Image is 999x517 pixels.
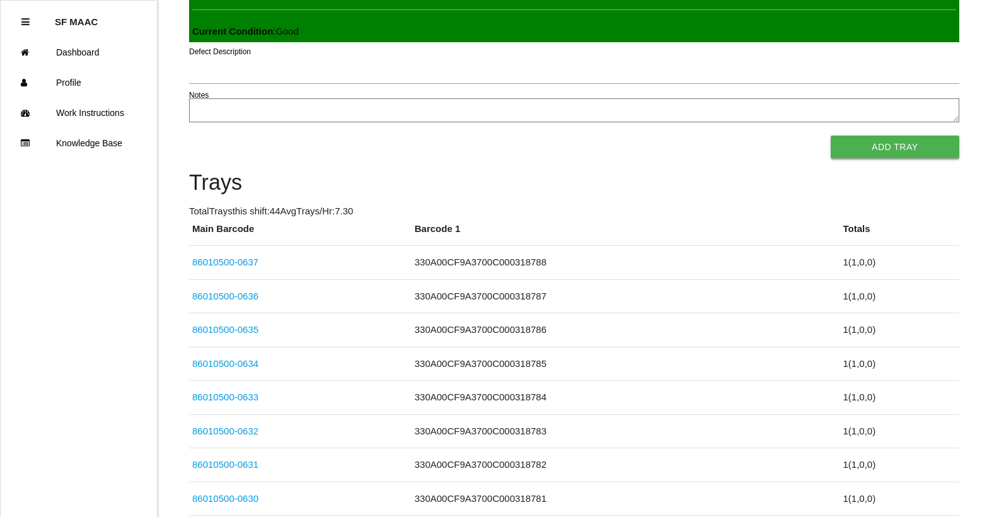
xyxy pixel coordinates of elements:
td: 1 ( 1 , 0 , 0 ) [840,414,959,448]
td: 1 ( 1 , 0 , 0 ) [840,279,959,313]
label: Defect Description [189,46,251,57]
th: Totals [840,222,959,246]
b: Current Condition [192,26,273,37]
a: Work Instructions [1,98,157,128]
a: Profile [1,67,157,98]
a: 86010500-0630 [192,493,258,504]
td: 330A00CF9A3700C000318781 [412,482,840,516]
td: 1 ( 1 , 0 , 0 ) [840,482,959,516]
p: Total Trays this shift: 44 Avg Trays /Hr: 7.30 [189,204,959,219]
td: 1 ( 1 , 0 , 0 ) [840,347,959,381]
a: 86010500-0635 [192,324,258,335]
a: Knowledge Base [1,128,157,158]
a: 86010500-0637 [192,257,258,267]
a: Dashboard [1,37,157,67]
a: 86010500-0633 [192,392,258,402]
h4: Trays [189,171,959,195]
a: 86010500-0636 [192,291,258,301]
span: : Good [192,26,299,37]
div: Close [21,7,30,37]
th: Main Barcode [189,222,412,246]
td: 330A00CF9A3700C000318785 [412,347,840,381]
a: 86010500-0632 [192,426,258,436]
button: Add Tray [831,136,959,158]
td: 1 ( 1 , 0 , 0 ) [840,448,959,482]
p: SF MAAC [55,7,98,27]
td: 330A00CF9A3700C000318787 [412,279,840,313]
td: 330A00CF9A3700C000318784 [412,381,840,415]
td: 330A00CF9A3700C000318788 [412,246,840,280]
td: 330A00CF9A3700C000318783 [412,414,840,448]
td: 1 ( 1 , 0 , 0 ) [840,246,959,280]
td: 330A00CF9A3700C000318782 [412,448,840,482]
label: Notes [189,90,209,101]
td: 330A00CF9A3700C000318786 [412,313,840,347]
td: 1 ( 1 , 0 , 0 ) [840,381,959,415]
td: 1 ( 1 , 0 , 0 ) [840,313,959,347]
a: 86010500-0631 [192,459,258,470]
a: 86010500-0634 [192,358,258,369]
th: Barcode 1 [412,222,840,246]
